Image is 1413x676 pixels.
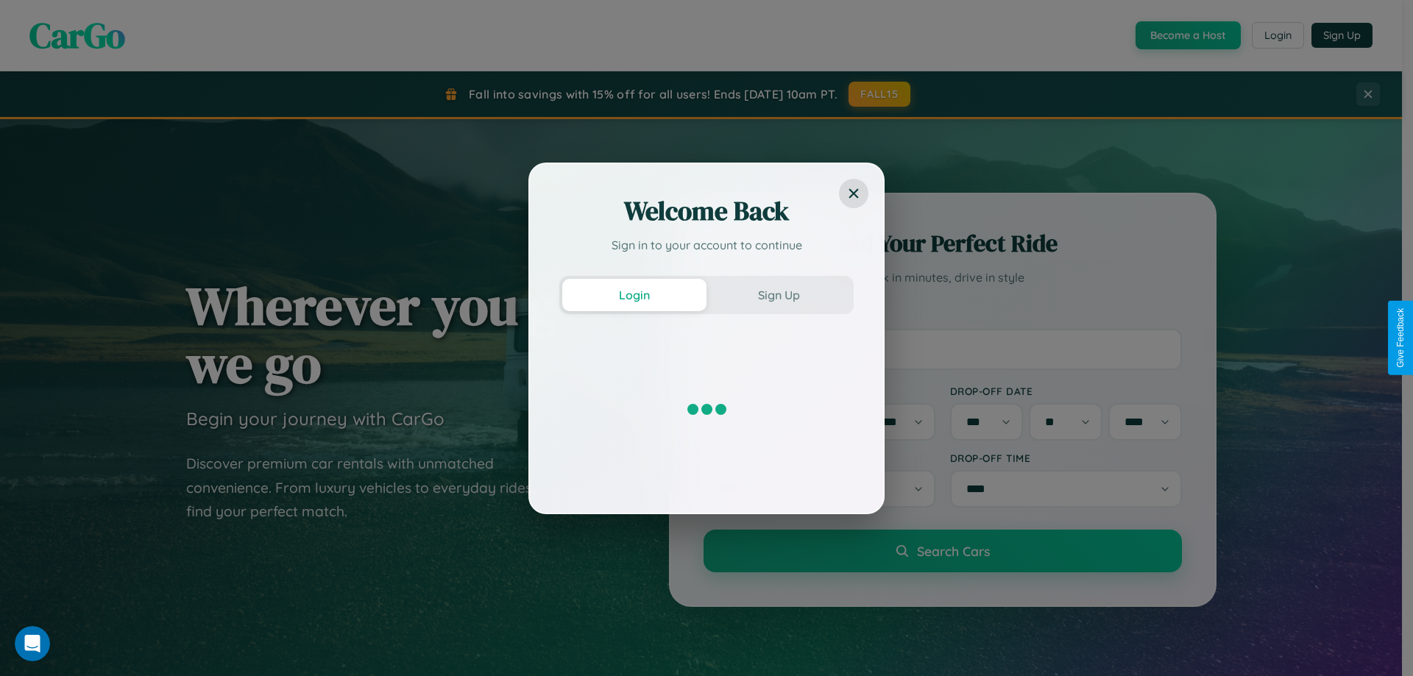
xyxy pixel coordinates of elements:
button: Login [562,279,706,311]
h2: Welcome Back [559,193,854,229]
div: Give Feedback [1395,308,1406,368]
p: Sign in to your account to continue [559,236,854,254]
iframe: Intercom live chat [15,626,50,661]
button: Sign Up [706,279,851,311]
